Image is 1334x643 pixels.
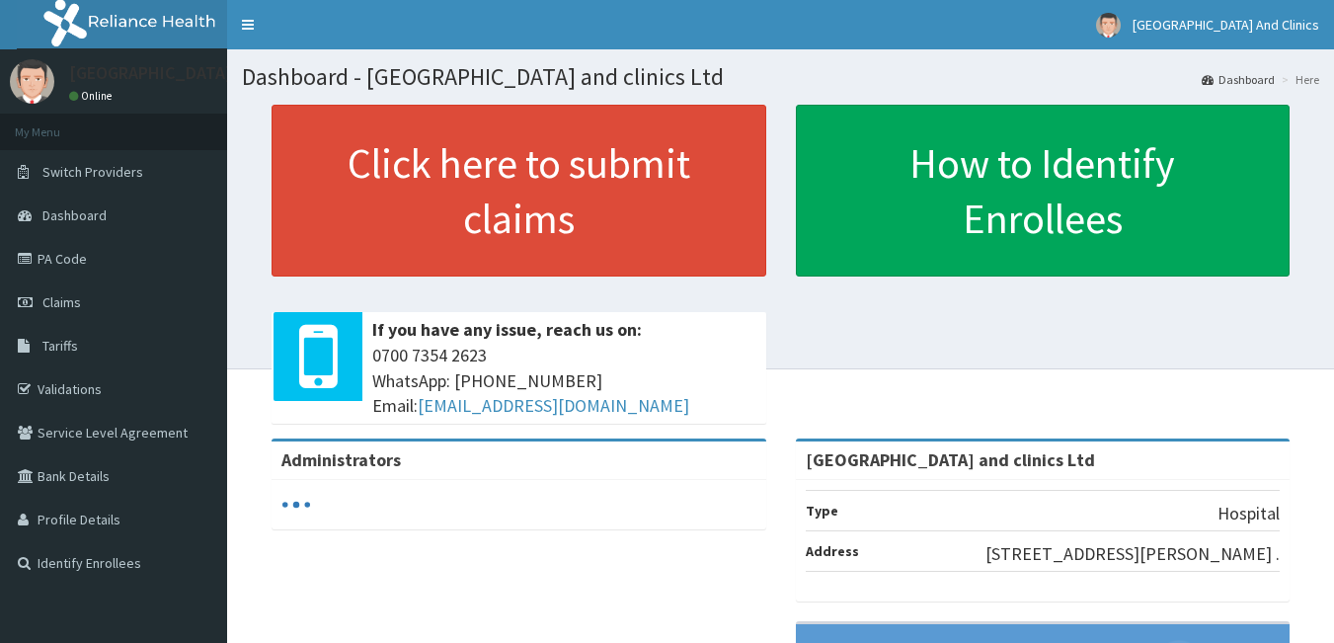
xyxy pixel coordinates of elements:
[42,206,107,224] span: Dashboard
[242,64,1319,90] h1: Dashboard - [GEOGRAPHIC_DATA] and clinics Ltd
[42,163,143,181] span: Switch Providers
[1096,13,1121,38] img: User Image
[372,318,642,341] b: If you have any issue, reach us on:
[281,448,401,471] b: Administrators
[42,337,78,355] span: Tariffs
[796,105,1291,277] a: How to Identify Enrollees
[418,394,689,417] a: [EMAIL_ADDRESS][DOMAIN_NAME]
[10,59,54,104] img: User Image
[985,541,1280,567] p: [STREET_ADDRESS][PERSON_NAME] .
[806,542,859,560] b: Address
[1217,501,1280,526] p: Hospital
[69,89,117,103] a: Online
[272,105,766,277] a: Click here to submit claims
[1202,71,1275,88] a: Dashboard
[42,293,81,311] span: Claims
[69,64,319,82] p: [GEOGRAPHIC_DATA] And Clinics
[372,343,756,419] span: 0700 7354 2623 WhatsApp: [PHONE_NUMBER] Email:
[806,502,838,520] b: Type
[806,448,1095,471] strong: [GEOGRAPHIC_DATA] and clinics Ltd
[1133,16,1319,34] span: [GEOGRAPHIC_DATA] And Clinics
[1277,71,1319,88] li: Here
[281,490,311,520] svg: audio-loading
